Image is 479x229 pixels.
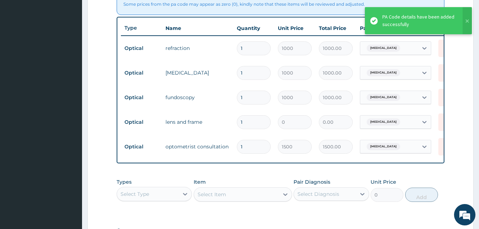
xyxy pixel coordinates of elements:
[162,66,233,80] td: [MEDICAL_DATA]
[367,69,400,76] span: [MEDICAL_DATA]
[121,66,162,80] td: Optical
[121,42,162,55] td: Optical
[233,21,274,35] th: Quantity
[294,178,330,185] label: Pair Diagnosis
[162,21,233,35] th: Name
[41,69,98,141] span: We're online!
[315,21,356,35] th: Total Price
[382,13,456,28] div: PA Code details have been added successfully
[162,41,233,55] td: refraction
[121,190,149,198] div: Select Type
[4,153,136,178] textarea: Type your message and hit 'Enter'
[121,116,162,129] td: Optical
[162,115,233,129] td: lens and frame
[274,21,315,35] th: Unit Price
[121,21,162,35] th: Type
[371,178,396,185] label: Unit Price
[117,4,134,21] div: Minimize live chat window
[367,45,400,52] span: [MEDICAL_DATA]
[367,94,400,101] span: [MEDICAL_DATA]
[13,36,29,54] img: d_794563401_company_1708531726252_794563401
[297,190,339,198] div: Select Diagnosis
[37,40,120,49] div: Chat with us now
[367,143,400,150] span: [MEDICAL_DATA]
[121,91,162,104] td: Optical
[123,1,438,7] span: Some prices from the pa code may appear as zero (0), kindly note that these items will be reviewe...
[162,90,233,105] td: fundoscopy
[121,140,162,153] td: Optical
[367,118,400,126] span: [MEDICAL_DATA]
[405,188,438,202] button: Add
[194,178,206,185] label: Item
[356,21,435,35] th: Pair Diagnosis
[117,179,132,185] label: Types
[162,139,233,154] td: optometrist consultation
